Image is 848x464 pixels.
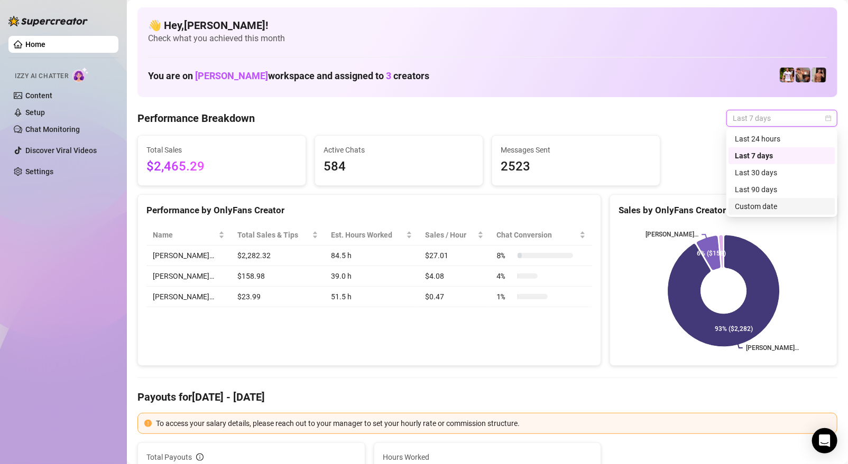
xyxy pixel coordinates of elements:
[746,344,799,352] text: [PERSON_NAME]…
[735,150,829,162] div: Last 7 days
[324,157,474,177] span: 584
[237,229,310,241] span: Total Sales & Tips
[383,451,593,463] span: Hours Worked
[146,225,231,245] th: Name
[15,71,68,81] span: Izzy AI Chatter
[231,266,325,287] td: $158.98
[419,245,490,266] td: $27.01
[735,201,829,212] div: Custom date
[331,229,404,241] div: Est. Hours Worked
[729,147,835,164] div: Last 7 days
[729,130,835,147] div: Last 24 hours
[496,250,513,261] span: 8 %
[735,167,829,178] div: Last 30 days
[25,40,45,49] a: Home
[812,428,837,453] div: Open Intercom Messenger
[619,203,828,217] div: Sales by OnlyFans Creator
[735,184,829,195] div: Last 90 days
[153,229,216,241] span: Name
[735,133,829,145] div: Last 24 hours
[156,418,831,429] div: To access your salary details, please reach out to your manager to set your hourly rate or commis...
[425,229,475,241] span: Sales / Hour
[148,70,429,82] h1: You are on workspace and assigned to creators
[325,266,419,287] td: 39.0 h
[8,16,88,26] img: logo-BBDzfeDw.svg
[137,111,255,126] h4: Performance Breakdown
[148,33,827,44] span: Check what you achieved this month
[231,287,325,307] td: $23.99
[25,167,53,176] a: Settings
[195,70,268,81] span: [PERSON_NAME]
[146,144,297,156] span: Total Sales
[25,125,80,134] a: Chat Monitoring
[419,266,490,287] td: $4.08
[231,245,325,266] td: $2,282.32
[496,229,577,241] span: Chat Conversion
[729,198,835,215] div: Custom date
[137,390,837,404] h4: Payouts for [DATE] - [DATE]
[490,225,592,245] th: Chat Conversion
[146,157,297,177] span: $2,465.29
[146,451,192,463] span: Total Payouts
[146,203,592,217] div: Performance by OnlyFans Creator
[72,67,89,82] img: AI Chatter
[729,181,835,198] div: Last 90 days
[501,157,651,177] span: 2523
[496,291,513,302] span: 1 %
[825,115,832,121] span: calendar
[419,287,490,307] td: $0.47
[733,110,831,126] span: Last 7 days
[325,287,419,307] td: 51.5 h
[146,245,231,266] td: [PERSON_NAME]…
[729,164,835,181] div: Last 30 days
[419,225,490,245] th: Sales / Hour
[25,108,45,117] a: Setup
[646,231,699,239] text: [PERSON_NAME]…
[25,146,97,155] a: Discover Viral Videos
[25,91,52,100] a: Content
[812,68,826,82] img: Zach
[196,453,204,461] span: info-circle
[325,245,419,266] td: 84.5 h
[146,266,231,287] td: [PERSON_NAME]…
[780,68,795,82] img: Hector
[496,270,513,282] span: 4 %
[148,18,827,33] h4: 👋 Hey, [PERSON_NAME] !
[501,144,651,156] span: Messages Sent
[231,225,325,245] th: Total Sales & Tips
[146,287,231,307] td: [PERSON_NAME]…
[324,144,474,156] span: Active Chats
[796,68,810,82] img: Osvaldo
[144,420,152,427] span: exclamation-circle
[386,70,391,81] span: 3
